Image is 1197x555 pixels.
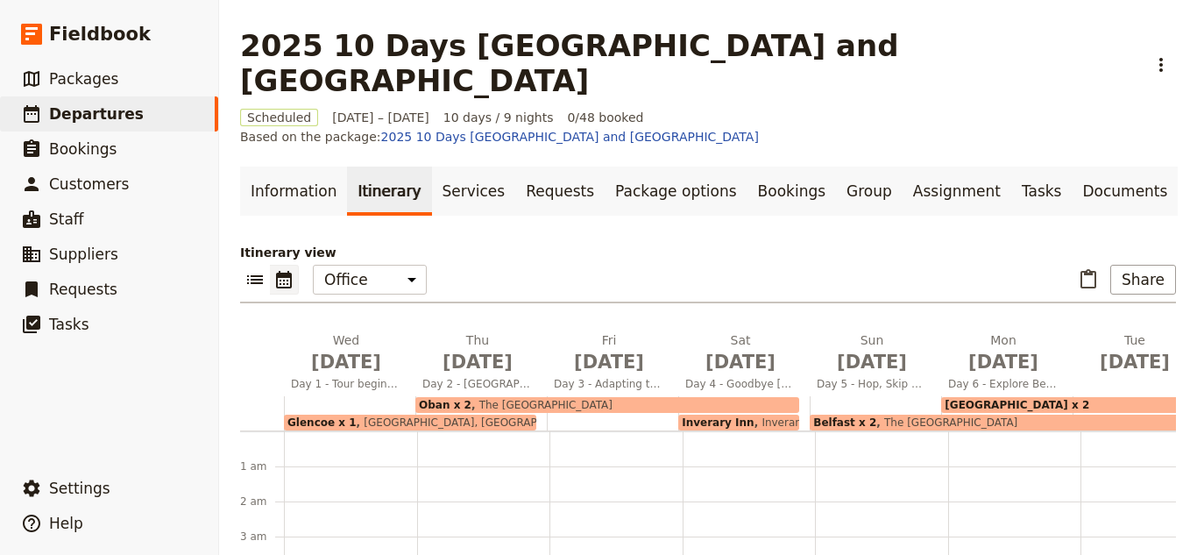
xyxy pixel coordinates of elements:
span: Day 1 - Tour begins! [GEOGRAPHIC_DATA] Pick-Ups and [GEOGRAPHIC_DATA] [284,377,408,391]
button: Mon [DATE]Day 6 - Explore Belfast Day [941,331,1073,396]
div: 3 am [240,530,284,544]
span: Bookings [49,140,117,158]
span: Based on the package: [240,128,759,146]
span: Day 4 - Goodbye [PERSON_NAME], Hello Inveraray [678,377,803,391]
span: [DATE] [817,349,927,375]
span: Inverary Inn [682,416,754,429]
span: Day 3 - Adapting to Island Life [547,377,671,391]
span: Oban x 2 [419,399,471,411]
span: The [GEOGRAPHIC_DATA] [876,416,1017,429]
span: [GEOGRAPHIC_DATA] x 2 [945,399,1089,411]
span: Packages [49,70,118,88]
a: Documents [1072,167,1178,216]
a: Information [240,167,347,216]
h2: Sun [817,331,927,375]
span: [DATE] – [DATE] [332,109,429,126]
button: Sat [DATE]Day 4 - Goodbye [PERSON_NAME], Hello Inveraray [678,331,810,396]
h2: Sat [685,331,796,375]
button: Fri [DATE]Day 3 - Adapting to Island Life [547,331,678,396]
h2: Thu [422,331,533,375]
button: Thu [DATE]Day 2 - [GEOGRAPHIC_DATA][PERSON_NAME] to Oban [415,331,547,396]
span: Requests [49,281,117,298]
span: Scheduled [240,109,318,126]
span: The [GEOGRAPHIC_DATA] [471,399,613,411]
span: [DATE] [291,349,401,375]
span: Staff [49,210,84,228]
h2: Wed [291,331,401,375]
a: Services [432,167,516,216]
a: Tasks [1011,167,1073,216]
button: Calendar view [270,265,299,295]
button: Share [1110,265,1176,295]
a: Requests [515,167,605,216]
h2: Mon [948,331,1059,375]
div: Glencoe x 1[GEOGRAPHIC_DATA], [GEOGRAPHIC_DATA][PERSON_NAME] [284,415,536,430]
span: [GEOGRAPHIC_DATA], [GEOGRAPHIC_DATA][PERSON_NAME] [357,416,679,429]
span: Departures [49,105,144,123]
button: Paste itinerary item [1073,265,1103,295]
span: Day 6 - Explore Belfast Day [941,377,1066,391]
div: Inverary InnInverary Inn [678,415,799,430]
span: Day 2 - [GEOGRAPHIC_DATA][PERSON_NAME] to Oban [415,377,540,391]
span: Inverary Inn [754,416,825,429]
div: Oban x 2The [GEOGRAPHIC_DATA] [415,397,799,413]
h2: Fri [554,331,664,375]
p: Itinerary view [240,244,1176,261]
span: Fieldbook [49,21,151,47]
a: Group [836,167,903,216]
span: Settings [49,480,110,497]
span: Belfast x 2 [813,416,876,429]
span: 0/48 booked [567,109,643,126]
button: List view [240,265,270,295]
span: Day 5 - Hop, Skip and Jump Over the Irish Sea to [GEOGRAPHIC_DATA] - Slán [GEOGRAPHIC_DATA]! [810,377,934,391]
a: 2025 10 Days [GEOGRAPHIC_DATA] and [GEOGRAPHIC_DATA] [381,130,759,144]
a: Itinerary [347,167,431,216]
button: Sun [DATE]Day 5 - Hop, Skip and Jump Over the Irish Sea to [GEOGRAPHIC_DATA] - Slán [GEOGRAPHIC_D... [810,331,941,396]
span: 10 days / 9 nights [443,109,554,126]
a: Bookings [747,167,836,216]
a: Assignment [903,167,1011,216]
h1: 2025 10 Days [GEOGRAPHIC_DATA] and [GEOGRAPHIC_DATA] [240,28,1136,98]
span: [DATE] [422,349,533,375]
span: [DATE] [1080,349,1190,375]
div: 2 am [240,495,284,509]
span: [DATE] [685,349,796,375]
span: Help [49,515,83,532]
span: Glencoe x 1 [287,416,357,429]
h2: Tue [1080,331,1190,375]
span: Suppliers [49,245,118,263]
span: Tasks [49,316,89,333]
span: [DATE] [554,349,664,375]
span: [DATE] [948,349,1059,375]
span: Customers [49,175,129,193]
a: Package options [605,167,747,216]
div: Belfast x 2The [GEOGRAPHIC_DATA] [810,415,1193,430]
button: Actions [1146,50,1176,80]
button: Wed [DATE]Day 1 - Tour begins! [GEOGRAPHIC_DATA] Pick-Ups and [GEOGRAPHIC_DATA] [284,331,415,396]
div: 1 am [240,459,284,473]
